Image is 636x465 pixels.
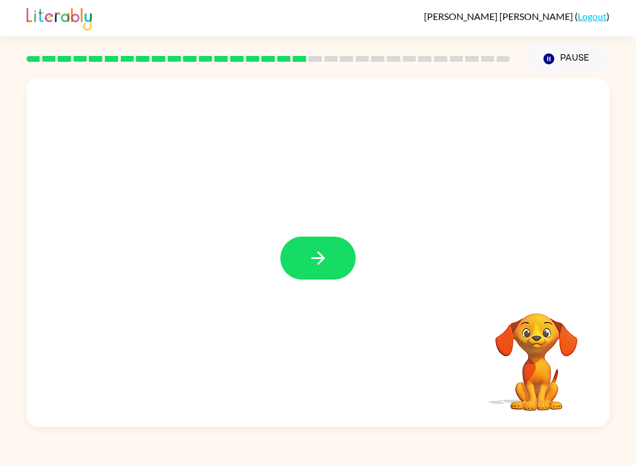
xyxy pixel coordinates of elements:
a: Logout [578,11,607,22]
button: Pause [524,45,609,72]
div: ( ) [424,11,609,22]
img: Literably [26,5,92,31]
span: [PERSON_NAME] [PERSON_NAME] [424,11,575,22]
video: Your browser must support playing .mp4 files to use Literably. Please try using another browser. [478,295,595,413]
